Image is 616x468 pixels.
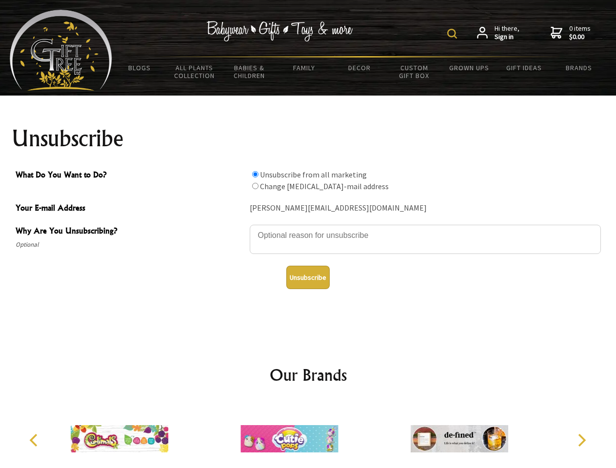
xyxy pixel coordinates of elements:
a: Grown Ups [441,58,497,78]
strong: $0.00 [569,33,591,41]
img: Babywear - Gifts - Toys & more [207,21,353,41]
a: Babies & Children [222,58,277,86]
input: What Do You Want to Do? [252,171,258,177]
span: Why Are You Unsubscribing? [16,225,245,239]
h1: Unsubscribe [12,127,605,150]
a: Decor [332,58,387,78]
a: Gift Ideas [497,58,552,78]
button: Next [571,429,592,451]
a: Family [277,58,332,78]
button: Previous [24,429,46,451]
strong: Sign in [495,33,519,41]
span: Optional [16,239,245,251]
span: Hi there, [495,24,519,41]
span: Your E-mail Address [16,202,245,216]
textarea: Why Are You Unsubscribing? [250,225,601,254]
input: What Do You Want to Do? [252,183,258,189]
label: Change [MEDICAL_DATA]-mail address [260,181,389,191]
div: [PERSON_NAME][EMAIL_ADDRESS][DOMAIN_NAME] [250,201,601,216]
a: Brands [552,58,607,78]
a: BLOGS [112,58,167,78]
span: What Do You Want to Do? [16,169,245,183]
span: 0 items [569,24,591,41]
button: Unsubscribe [286,266,330,289]
a: All Plants Collection [167,58,222,86]
a: 0 items$0.00 [551,24,591,41]
h2: Our Brands [20,363,597,387]
label: Unsubscribe from all marketing [260,170,367,179]
a: Custom Gift Box [387,58,442,86]
a: Hi there,Sign in [477,24,519,41]
img: product search [447,29,457,39]
img: Babyware - Gifts - Toys and more... [10,10,112,91]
